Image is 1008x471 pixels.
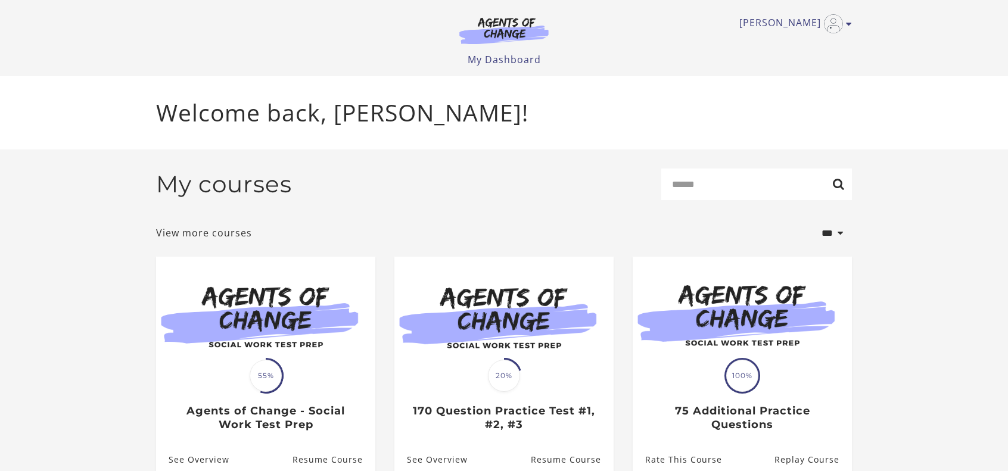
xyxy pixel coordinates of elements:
[739,14,846,33] a: Toggle menu
[169,404,362,431] h3: Agents of Change - Social Work Test Prep
[407,404,601,431] h3: 170 Question Practice Test #1, #2, #3
[447,17,561,44] img: Agents of Change Logo
[488,360,520,392] span: 20%
[726,360,758,392] span: 100%
[250,360,282,392] span: 55%
[468,53,541,66] a: My Dashboard
[156,170,292,198] h2: My courses
[156,226,252,240] a: View more courses
[156,95,852,130] p: Welcome back, [PERSON_NAME]!
[645,404,839,431] h3: 75 Additional Practice Questions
